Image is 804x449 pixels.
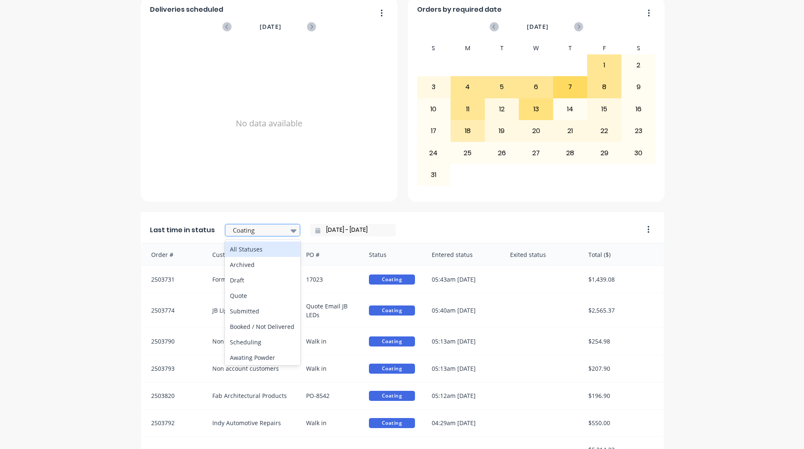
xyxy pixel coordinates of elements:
div: Awating Powder [225,350,300,365]
span: Coating [369,305,415,316]
div: F [587,42,621,54]
div: 11 [451,99,484,120]
div: Submitted [225,303,300,319]
div: Entered status [423,244,502,266]
div: 13 [519,99,553,120]
div: Walk in [298,355,361,382]
div: 2503793 [141,355,204,382]
div: 24 [417,142,451,163]
div: Formanova PTY LTD [204,266,298,293]
div: 17 [417,121,451,141]
div: 18 [451,121,484,141]
div: Total ($) [580,244,664,266]
span: Coating [369,364,415,374]
div: 8 [588,77,621,97]
span: Deliveries scheduled [150,5,223,15]
div: 27 [519,142,553,163]
span: Coating [369,336,415,346]
div: $196.90 [580,382,664,409]
div: Fab Architectural Products [204,382,298,409]
div: Order # [141,244,204,266]
div: 04:29am [DATE] [423,410,502,436]
div: Archived [225,257,300,272]
div: 31 [417,164,451,185]
div: 2503731 [141,266,204,293]
div: 1 [588,55,621,76]
div: 10 [417,99,451,120]
div: 17023 [298,266,361,293]
div: T [485,42,519,54]
div: 15 [588,99,621,120]
div: No data available [150,42,389,205]
div: 25 [451,142,484,163]
div: 2503790 [141,328,204,355]
div: $254.98 [580,328,664,355]
div: Quote [225,288,300,303]
div: Non account customers [204,355,298,382]
div: 05:13am [DATE] [423,328,502,355]
div: 05:13am [DATE] [423,355,502,382]
div: 28 [554,142,587,163]
div: Indy Automotive Repairs [204,410,298,436]
div: 21 [554,121,587,141]
div: 2 [622,55,655,76]
div: 14 [554,99,587,120]
div: 05:43am [DATE] [423,266,502,293]
div: Non account customers [204,328,298,355]
div: PO # [298,244,361,266]
div: M [451,42,485,54]
div: JB Lighting & LEDs [204,293,298,328]
div: 9 [622,77,655,97]
span: Coating [369,275,415,285]
div: 05:40am [DATE] [423,293,502,328]
div: 2503792 [141,410,204,436]
div: 4 [451,77,484,97]
div: 26 [485,142,519,163]
div: T [553,42,588,54]
div: 2503774 [141,293,204,328]
span: Coating [369,391,415,401]
div: 2503820 [141,382,204,409]
div: $550.00 [580,410,664,436]
span: Coating [369,418,415,428]
div: Status [361,244,423,266]
div: 23 [622,121,655,141]
div: Customer [204,244,298,266]
div: 16 [622,99,655,120]
div: 5 [485,77,519,97]
div: $1,439.08 [580,266,664,293]
div: 30 [622,142,655,163]
div: All Statuses [225,241,300,257]
div: 20 [519,121,553,141]
div: S [621,42,656,54]
div: 6 [519,77,553,97]
div: Draft [225,272,300,288]
div: 3 [417,77,451,97]
span: [DATE] [527,22,549,31]
div: Walk in [298,410,361,436]
div: 12 [485,99,519,120]
input: Filter by date [320,224,392,236]
span: [DATE] [260,22,281,31]
div: Scheduling [225,334,300,350]
div: $207.90 [580,355,664,382]
div: PO-8542 [298,382,361,409]
span: Last time in status [150,225,215,235]
div: Exited status [502,244,580,266]
div: 7 [554,77,587,97]
div: 19 [485,121,519,141]
div: 05:12am [DATE] [423,382,502,409]
div: $2,565.37 [580,293,664,328]
div: 22 [588,121,621,141]
div: 29 [588,142,621,163]
div: S [417,42,451,54]
div: Walk in [298,328,361,355]
div: Quote Email JB LEDs [298,293,361,328]
div: W [519,42,553,54]
div: Booked / Not Delivered [225,319,300,334]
